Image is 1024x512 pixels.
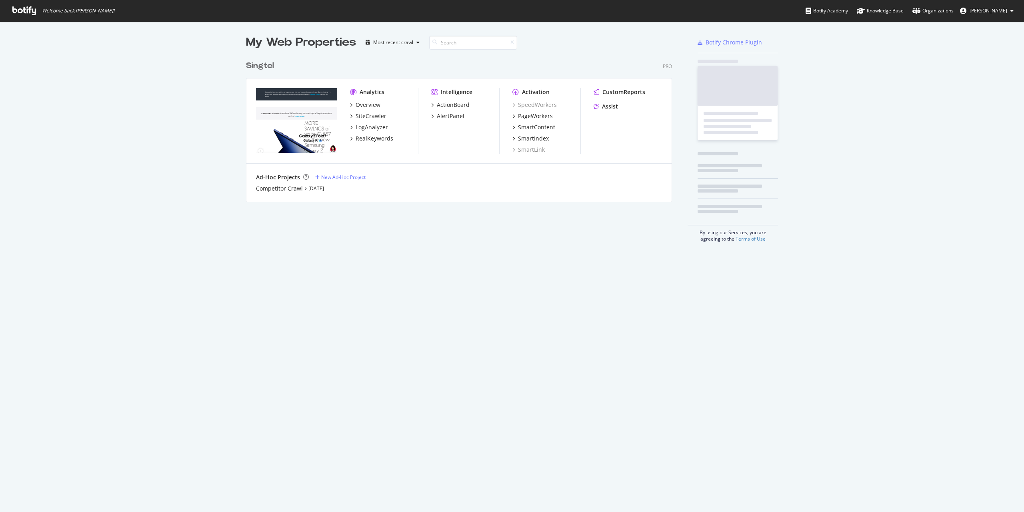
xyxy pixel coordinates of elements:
img: singtel.com [256,88,337,153]
a: SpeedWorkers [512,101,557,109]
div: SiteCrawler [356,112,386,120]
a: SiteCrawler [350,112,386,120]
div: SmartIndex [518,135,549,143]
button: [PERSON_NAME] [954,4,1020,17]
a: CustomReports [594,88,645,96]
div: New Ad-Hoc Project [321,174,366,181]
div: Analytics [360,88,384,96]
div: Ad-Hoc Projects [256,173,300,181]
div: AlertPanel [437,112,464,120]
div: SmartContent [518,123,555,131]
div: CustomReports [602,88,645,96]
a: PageWorkers [512,112,553,120]
a: RealKeywords [350,135,393,143]
div: grid [246,50,678,202]
a: Terms of Use [736,235,766,242]
a: SmartIndex [512,135,549,143]
div: Knowledge Base [857,7,904,15]
div: Singtel [246,60,274,72]
span: Welcome back, [PERSON_NAME] ! [42,8,114,14]
a: Competitor Crawl [256,185,303,193]
a: SmartLink [512,146,545,154]
span: Annie Koh [970,7,1007,14]
div: Most recent crawl [373,40,413,45]
div: Botify Chrome Plugin [706,38,762,46]
a: ActionBoard [431,101,470,109]
div: PageWorkers [518,112,553,120]
div: Organizations [912,7,954,15]
div: Activation [522,88,550,96]
div: Intelligence [441,88,472,96]
a: [DATE] [308,185,324,192]
a: New Ad-Hoc Project [315,174,366,181]
div: By using our Services, you are agreeing to the [688,225,778,242]
a: AlertPanel [431,112,464,120]
div: ActionBoard [437,101,470,109]
div: Botify Academy [806,7,848,15]
a: SmartContent [512,123,555,131]
div: Overview [356,101,380,109]
button: Most recent crawl [362,36,423,49]
a: Singtel [246,60,277,72]
div: LogAnalyzer [356,123,388,131]
a: Assist [594,102,618,110]
div: Assist [602,102,618,110]
a: LogAnalyzer [350,123,388,131]
input: Search [429,36,517,50]
a: Overview [350,101,380,109]
div: Pro [663,63,672,70]
div: My Web Properties [246,34,356,50]
a: Botify Chrome Plugin [698,38,762,46]
div: RealKeywords [356,135,393,143]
